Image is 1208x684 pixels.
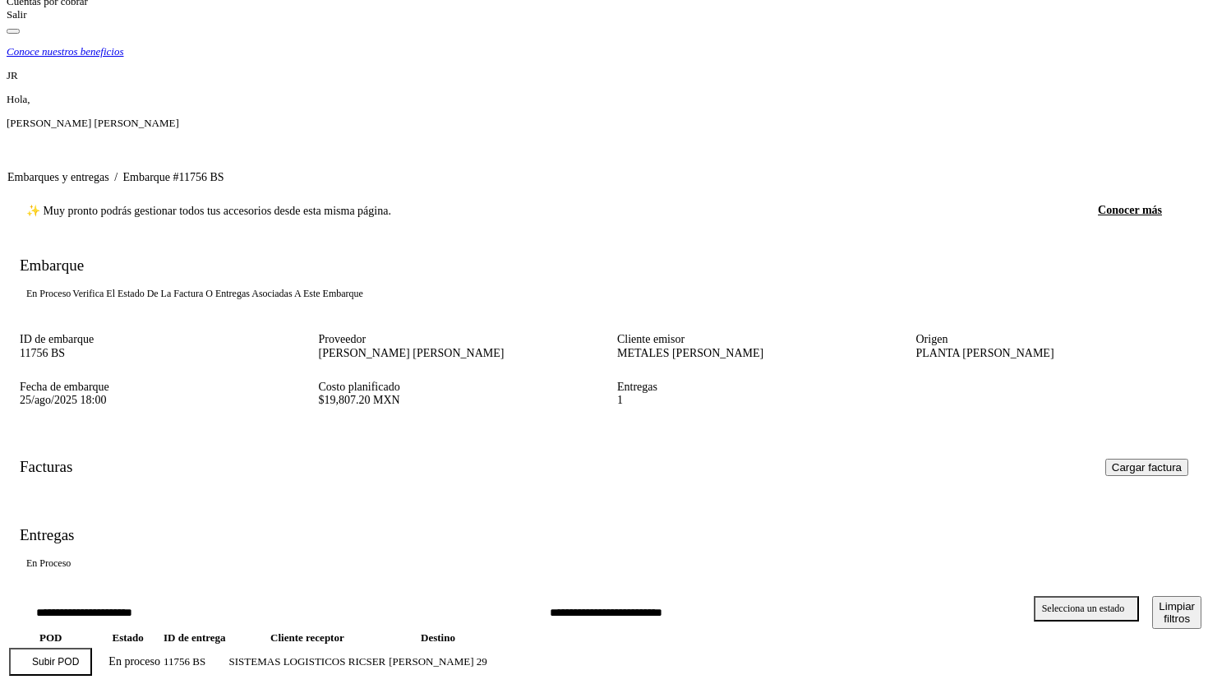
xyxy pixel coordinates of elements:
a: Embarques y entregas [7,171,109,183]
span: Cliente receptor [270,631,344,644]
a: Conoce nuestros beneficios [7,45,1201,58]
label: Fecha de embarque [20,381,109,393]
p: $19,807.20 MXN [319,394,592,408]
span: Destino [421,631,455,644]
button: Cargar factura [1105,459,1188,476]
a: Conocer más [1085,197,1175,224]
span: JR [7,69,18,81]
p: Conoce nuestros beneficios [7,45,124,58]
h4: Facturas [20,458,72,476]
p: Subir POD [32,656,79,668]
p: En proceso [26,557,71,570]
td: SISTEMAS LOGISTICOS RICSER [228,647,387,677]
div: Salir [7,8,1201,21]
h4: Entregas [20,526,77,544]
p: Verifica el estado de la factura o entregas asociadas a este embarque [72,288,363,300]
span: Estado [113,631,144,644]
td: [PERSON_NAME] 29 [388,647,488,677]
span: En proceso [108,655,160,668]
p: METALES [PERSON_NAME] [617,347,890,361]
span: ID de entrega [164,631,226,644]
label: Entregas [617,381,657,393]
p: JOSE REFUGIO MARQUEZ CAMACHO [7,117,1201,130]
p: 11756 BS [20,347,293,361]
span: Limpiar filtros [1159,600,1195,625]
h4: Embarque [20,256,370,275]
label: Proveedor [319,333,367,345]
span: ✨ Muy pronto podrás gestionar todos tus accesorios desde esta misma página. [26,204,391,218]
nav: breadcrumb [7,171,1201,184]
p: En proceso [26,288,71,300]
a: Salir [7,8,27,21]
button: Selecciona un estado [1034,596,1140,622]
button: Limpiar filtros [1152,596,1201,629]
span: Embarque #11756 BS [123,171,224,183]
p: PLANTA [PERSON_NAME] [916,347,1189,361]
span: Cargar factura [1112,461,1182,474]
p: [PERSON_NAME] [PERSON_NAME] [319,347,592,361]
p: 25/ago/2025 18:00 [20,394,293,408]
button: Subir POD [9,648,92,676]
label: Costo planificado [319,381,400,393]
span: POD [39,631,62,644]
p: Hola, [7,93,1201,106]
div: 11756 BS [164,655,226,668]
p: 1 [617,394,890,408]
label: Cliente emisor [617,333,685,345]
label: ID de embarque [20,333,94,345]
label: Origen [916,333,948,345]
